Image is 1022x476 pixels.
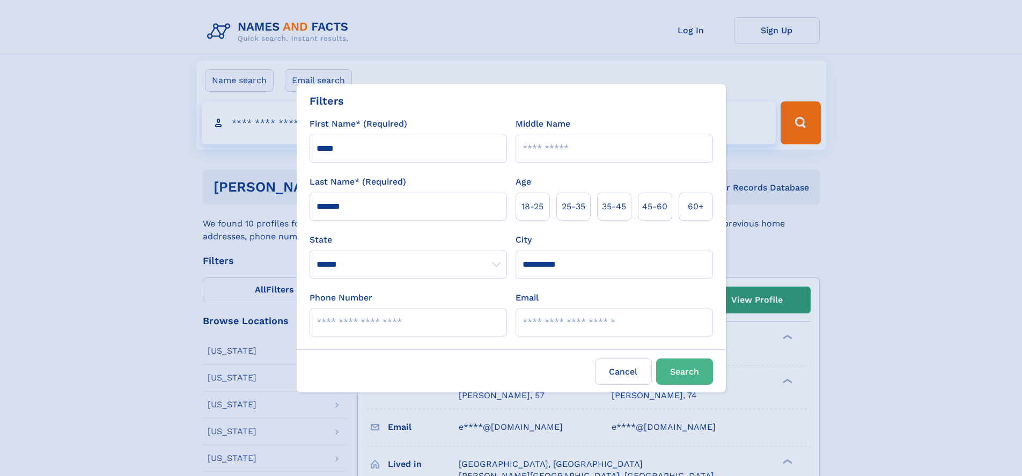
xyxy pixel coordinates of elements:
span: 35‑45 [602,200,626,213]
span: 25‑35 [562,200,585,213]
label: Last Name* (Required) [310,175,406,188]
button: Search [656,358,713,385]
label: Cancel [595,358,652,385]
label: First Name* (Required) [310,118,407,130]
span: 18‑25 [521,200,543,213]
label: Middle Name [516,118,570,130]
label: Age [516,175,531,188]
span: 45‑60 [642,200,667,213]
label: Phone Number [310,291,372,304]
div: Filters [310,93,344,109]
label: City [516,233,532,246]
span: 60+ [688,200,704,213]
label: Email [516,291,539,304]
label: State [310,233,507,246]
